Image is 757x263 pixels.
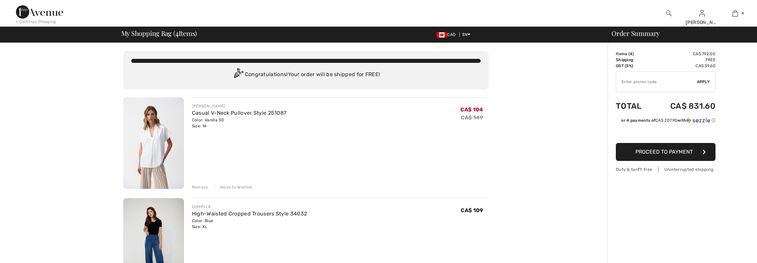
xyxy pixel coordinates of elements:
[192,117,287,129] div: Color: Vanilla 30 Size: 14
[699,9,705,17] img: My Info
[652,63,715,69] td: CA$ 39.60
[686,19,718,26] div: [PERSON_NAME]
[604,30,753,37] div: Order Summary
[616,57,652,63] td: Shipping
[616,143,715,161] button: Proceed to Payment
[121,30,197,37] span: My Shopping Bag ( Items)
[175,28,179,37] span: 4
[192,184,208,190] div: Remove
[732,9,738,17] img: My Bag
[462,32,471,37] span: EN
[741,10,744,16] span: 4
[630,52,632,56] span: 4
[131,68,481,81] div: Congratulations! Your order will be shipped for FREE!
[616,166,715,173] div: Duty & tariff-free | Uninterrupted shipping
[616,95,652,117] td: Total
[461,207,483,213] span: CA$ 109
[616,51,652,57] td: Items ( )
[192,110,287,116] a: Casual V-Neck Pullover Style 251087
[232,68,245,81] img: Congratulation2.svg
[192,210,307,217] a: High-Waisted Cropped Trousers Style 34032
[699,10,705,16] a: Sign In
[16,19,56,25] div: < Continue Shopping
[192,204,307,210] div: COMPLI K
[192,218,307,230] div: Color: Blue Size: XL
[436,32,447,38] img: Canadian Dollar
[616,117,715,126] div: or 4 payments ofCA$ 207.90withSezzle Click to learn more about Sezzle
[436,32,458,37] span: CAD
[652,51,715,57] td: CA$ 792.00
[616,126,715,141] iframe: PayPal-paypal
[192,103,287,109] div: [PERSON_NAME]
[616,63,652,69] td: GST (5%)
[666,9,672,17] img: search the website
[215,184,252,190] div: Move to Wishlist
[461,114,483,121] s: CA$ 149
[652,57,715,63] td: Free
[621,117,715,123] div: or 4 payments of with
[460,106,483,113] span: CA$ 104
[16,5,63,19] img: 1ère Avenue
[633,73,757,263] iframe: Find more information here
[123,97,184,189] img: Casual V-Neck Pullover Style 251087
[616,72,697,92] input: Promo code
[719,9,751,17] a: 4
